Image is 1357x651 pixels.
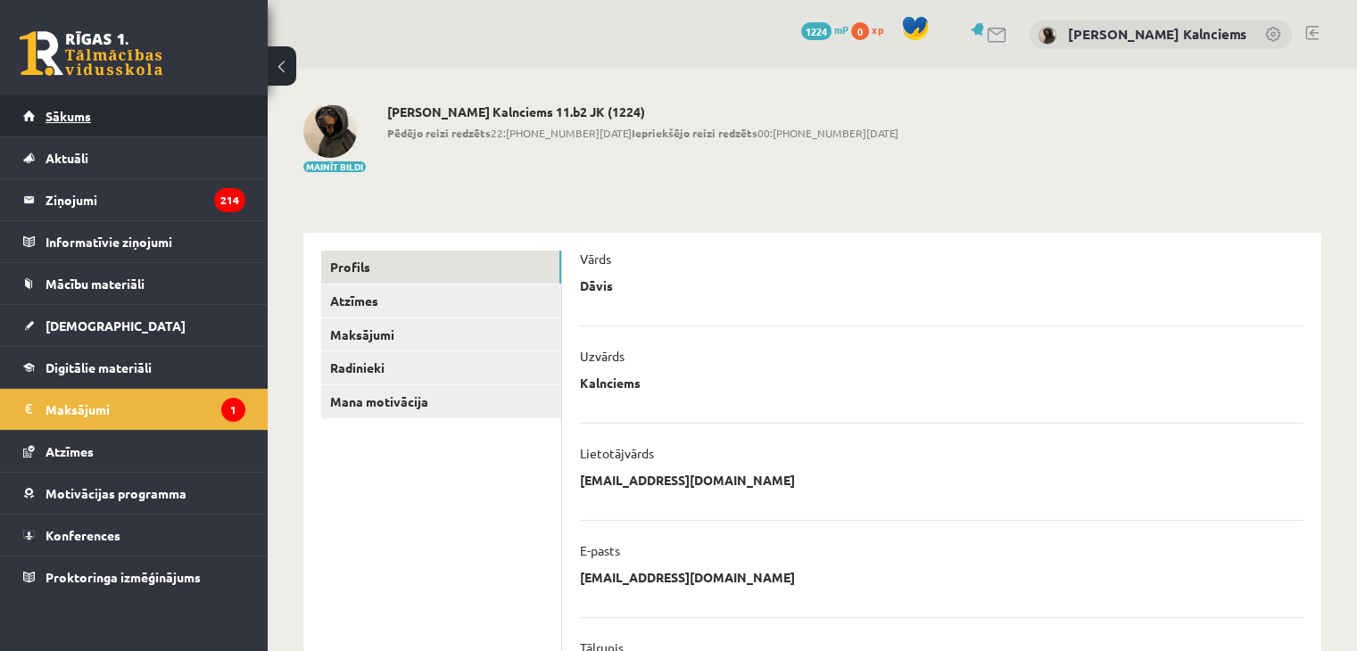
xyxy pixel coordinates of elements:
[851,22,892,37] a: 0 xp
[221,398,245,422] i: 1
[580,277,613,293] p: Dāvis
[23,515,245,556] a: Konferences
[580,445,654,461] p: Lietotājvārds
[214,188,245,212] i: 214
[580,251,611,267] p: Vārds
[23,556,245,597] a: Proktoringa izmēģinājums
[46,317,186,334] span: [DEMOGRAPHIC_DATA]
[580,542,620,558] p: E-pasts
[801,22,848,37] a: 1224 mP
[801,22,832,40] span: 1224
[387,125,898,141] span: 22:[PHONE_NUMBER][DATE] 00:[PHONE_NUMBER][DATE]
[580,375,641,391] p: Kalnciems
[1038,27,1056,45] img: Dāvis Kalnciems
[321,385,561,418] a: Mana motivācija
[851,22,869,40] span: 0
[46,359,152,375] span: Digitālie materiāli
[46,108,91,124] span: Sākums
[321,351,561,384] a: Radinieki
[46,179,245,220] legend: Ziņojumi
[1068,25,1246,43] a: [PERSON_NAME] Kalnciems
[387,126,491,140] b: Pēdējo reizi redzēts
[23,137,245,178] a: Aktuāli
[46,443,94,459] span: Atzīmes
[46,276,145,292] span: Mācību materiāli
[46,221,245,262] legend: Informatīvie ziņojumi
[46,527,120,543] span: Konferences
[303,104,357,158] img: Dāvis Kalnciems
[321,284,561,317] a: Atzīmes
[834,22,848,37] span: mP
[46,485,186,501] span: Motivācijas programma
[321,318,561,351] a: Maksājumi
[23,347,245,388] a: Digitālie materiāli
[46,150,88,166] span: Aktuāli
[23,431,245,472] a: Atzīmes
[23,221,245,262] a: Informatīvie ziņojumi
[23,263,245,304] a: Mācību materiāli
[632,126,757,140] b: Iepriekšējo reizi redzēts
[303,161,366,172] button: Mainīt bildi
[872,22,883,37] span: xp
[46,389,245,430] legend: Maksājumi
[321,251,561,284] a: Profils
[23,389,245,430] a: Maksājumi1
[20,31,162,76] a: Rīgas 1. Tālmācības vidusskola
[23,305,245,346] a: [DEMOGRAPHIC_DATA]
[23,95,245,136] a: Sākums
[387,104,898,119] h2: [PERSON_NAME] Kalnciems 11.b2 JK (1224)
[23,179,245,220] a: Ziņojumi214
[580,348,625,364] p: Uzvārds
[23,473,245,514] a: Motivācijas programma
[580,472,795,488] p: [EMAIL_ADDRESS][DOMAIN_NAME]
[580,569,795,585] p: [EMAIL_ADDRESS][DOMAIN_NAME]
[46,569,201,585] span: Proktoringa izmēģinājums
